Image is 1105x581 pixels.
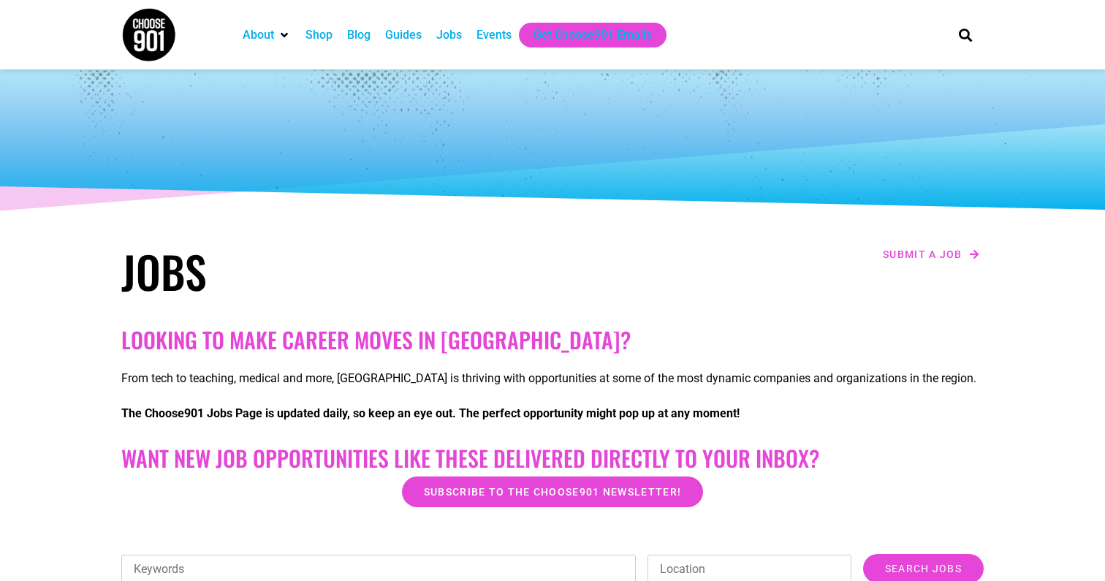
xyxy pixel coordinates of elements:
nav: Main nav [235,23,934,48]
a: Submit a job [878,245,984,264]
p: From tech to teaching, medical and more, [GEOGRAPHIC_DATA] is thriving with opportunities at some... [121,370,984,387]
a: Jobs [436,26,462,44]
span: Submit a job [883,249,962,259]
div: About [235,23,298,48]
h2: Looking to make career moves in [GEOGRAPHIC_DATA]? [121,327,984,353]
a: Get Choose901 Emails [533,26,652,44]
a: Shop [305,26,333,44]
div: Search [954,23,978,47]
h2: Want New Job Opportunities like these Delivered Directly to your Inbox? [121,445,984,471]
a: About [243,26,274,44]
a: Blog [347,26,371,44]
span: Subscribe to the Choose901 newsletter! [424,487,681,497]
strong: The Choose901 Jobs Page is updated daily, so keep an eye out. The perfect opportunity might pop u... [121,406,740,420]
h1: Jobs [121,245,545,297]
a: Subscribe to the Choose901 newsletter! [402,476,703,507]
a: Events [476,26,512,44]
a: Guides [385,26,422,44]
